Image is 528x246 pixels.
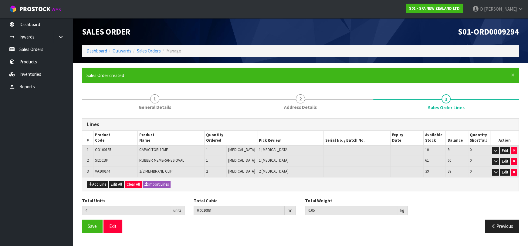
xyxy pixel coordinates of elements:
th: # [82,131,93,145]
th: Action [490,131,519,145]
small: WMS [52,7,61,12]
span: 1 [MEDICAL_DATA] [259,147,289,152]
button: Add Line [87,181,108,188]
div: kg [397,206,408,215]
span: 1/2 MEMBRANE CLIP [139,169,173,174]
span: Address Details [284,104,317,110]
div: units [170,206,184,215]
span: Sales Order [82,27,130,37]
span: RUBBER MEMBRANES OVAL [139,158,184,163]
span: Sales Order Lines [428,104,465,111]
button: Edit [500,158,510,165]
span: 39 [425,169,429,174]
th: Expiry Date [390,131,424,145]
th: Product Name [138,131,204,145]
button: Import Lines [143,181,171,188]
span: Save [88,223,97,229]
span: 2 [MEDICAL_DATA] [259,169,289,174]
a: Outwards [113,48,131,54]
input: Total Cubic [194,206,285,215]
input: Total Units [82,206,170,215]
span: 2 [296,94,305,103]
h3: Lines [87,122,514,127]
span: [MEDICAL_DATA] [228,147,255,152]
span: D [480,6,483,12]
span: [MEDICAL_DATA] [228,169,255,174]
span: 0 [470,158,472,163]
input: Total Weight [305,206,397,215]
span: Sales Order created [86,72,124,78]
th: Available Stock [424,131,446,145]
label: Total Units [82,197,105,204]
span: CAPACITOR 10MF [139,147,168,152]
label: Total Cubic [194,197,217,204]
span: 1 [MEDICAL_DATA] [259,158,289,163]
span: 1 [87,147,89,152]
span: CO100135 [95,147,111,152]
span: SI200184 [95,158,109,163]
span: 0 [470,169,472,174]
span: 2 [87,158,89,163]
button: Edit [500,147,510,154]
span: [MEDICAL_DATA] [228,158,255,163]
span: 10 [425,147,429,152]
span: Sales Order Lines [82,114,519,238]
a: Dashboard [86,48,107,54]
span: 3 [442,94,451,103]
span: × [511,71,515,79]
div: m³ [285,206,296,215]
a: Sales Orders [137,48,161,54]
th: Quantity Ordered [204,131,257,145]
img: cube-alt.png [9,5,17,13]
span: General Details [139,104,171,110]
span: VA100144 [95,169,110,174]
button: Previous [485,220,519,233]
span: 61 [425,158,429,163]
th: Balance [446,131,468,145]
span: 1 [206,147,208,152]
span: Manage [166,48,181,54]
button: Exit [103,220,122,233]
span: 0 [470,147,472,152]
button: Edit All [109,181,124,188]
span: 37 [447,169,451,174]
span: [PERSON_NAME] [484,6,517,12]
span: 2 [206,169,208,174]
span: ProStock [19,5,50,13]
span: 3 [87,169,89,174]
button: Save [82,220,103,233]
th: Pick Review [257,131,323,145]
span: 1 [150,94,159,103]
th: Product Code [93,131,138,145]
strong: S01 - SFA NEW ZEALAND LTD [409,6,460,11]
span: 1 [206,158,208,163]
span: 9 [447,147,449,152]
th: Quantity Shortfall [468,131,490,145]
label: Total Weight [305,197,332,204]
span: 60 [447,158,451,163]
span: S01-ORD0009294 [458,27,519,37]
th: Serial No. / Batch No. [324,131,390,145]
button: Edit [500,169,510,176]
button: Clear All [125,181,142,188]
